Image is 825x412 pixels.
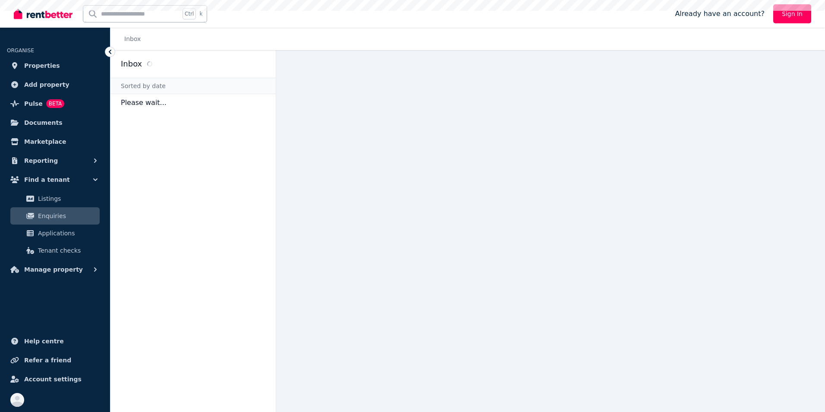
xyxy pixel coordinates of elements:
span: Properties [24,60,60,71]
span: Pulse [24,98,43,109]
a: Tenant checks [10,242,100,259]
span: Enquiries [38,211,96,221]
span: ORGANISE [7,48,34,54]
a: Inbox [124,35,141,42]
a: Help centre [7,333,103,350]
span: Ctrl [183,8,196,19]
span: Applications [38,228,96,238]
a: Documents [7,114,103,131]
a: Properties [7,57,103,74]
span: Already have an account? [675,9,765,19]
div: Sorted by date [110,78,276,94]
span: Add property [24,79,69,90]
span: Account settings [24,374,82,384]
a: Listings [10,190,100,207]
a: Applications [10,225,100,242]
span: k [199,10,202,17]
span: Manage property [24,264,83,275]
button: Manage property [7,261,103,278]
a: Sign In [773,4,811,23]
a: Refer a friend [7,352,103,369]
a: Account settings [7,371,103,388]
span: Tenant checks [38,245,96,256]
button: Reporting [7,152,103,169]
p: Please wait... [110,94,276,111]
span: Documents [24,117,63,128]
span: BETA [46,99,64,108]
a: Enquiries [10,207,100,225]
span: Refer a friend [24,355,71,365]
a: Add property [7,76,103,93]
span: Find a tenant [24,174,70,185]
a: Marketplace [7,133,103,150]
span: Help centre [24,336,64,346]
button: Find a tenant [7,171,103,188]
h2: Inbox [121,58,142,70]
span: Marketplace [24,136,66,147]
span: Reporting [24,155,58,166]
nav: Breadcrumb [110,28,151,50]
a: PulseBETA [7,95,103,112]
span: Listings [38,193,96,204]
img: RentBetter [14,7,72,20]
